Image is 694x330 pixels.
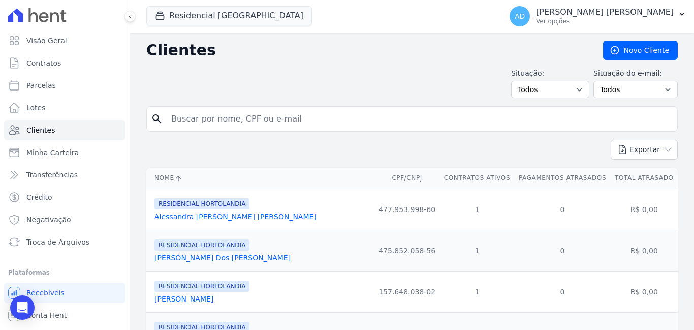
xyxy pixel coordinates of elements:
span: Transferências [26,170,78,180]
div: Plataformas [8,266,121,279]
span: Minha Carteira [26,147,79,158]
td: R$ 0,00 [611,271,678,312]
td: 475.852.058-56 [374,230,440,271]
input: Buscar por nome, CPF ou e-mail [165,109,673,129]
td: 157.648.038-02 [374,271,440,312]
th: Contratos Ativos [439,168,514,189]
td: 477.953.998-60 [374,189,440,230]
span: Crédito [26,192,52,202]
span: Clientes [26,125,55,135]
span: Recebíveis [26,288,65,298]
label: Situação do e-mail: [593,68,678,79]
button: Exportar [611,140,678,160]
a: Transferências [4,165,125,185]
a: Clientes [4,120,125,140]
i: search [151,113,163,125]
a: [PERSON_NAME] [154,295,213,303]
a: Minha Carteira [4,142,125,163]
a: Conta Hent [4,305,125,325]
button: AD [PERSON_NAME] [PERSON_NAME] Ver opções [501,2,694,31]
th: Pagamentos Atrasados [515,168,611,189]
span: Visão Geral [26,36,67,46]
span: RESIDENCIAL HORTOLANDIA [154,281,249,292]
td: 1 [439,189,514,230]
a: Negativação [4,209,125,230]
td: 0 [515,189,611,230]
a: Parcelas [4,75,125,96]
button: Residencial [GEOGRAPHIC_DATA] [146,6,312,25]
a: Alessandra [PERSON_NAME] [PERSON_NAME] [154,213,317,221]
span: Negativação [26,215,71,225]
a: Novo Cliente [603,41,678,60]
th: Nome [146,168,374,189]
a: Contratos [4,53,125,73]
th: Total Atrasado [611,168,678,189]
a: Visão Geral [4,31,125,51]
div: Open Intercom Messenger [10,295,35,320]
td: R$ 0,00 [611,230,678,271]
a: Crédito [4,187,125,207]
span: Parcelas [26,80,56,91]
td: 1 [439,230,514,271]
span: RESIDENCIAL HORTOLANDIA [154,198,249,209]
th: CPF/CNPJ [374,168,440,189]
td: 1 [439,271,514,312]
a: Recebíveis [4,283,125,303]
td: R$ 0,00 [611,189,678,230]
span: Contratos [26,58,61,68]
span: AD [515,13,525,20]
td: 0 [515,230,611,271]
span: Conta Hent [26,310,67,320]
a: Lotes [4,98,125,118]
span: Lotes [26,103,46,113]
span: Troca de Arquivos [26,237,89,247]
p: Ver opções [536,17,674,25]
a: [PERSON_NAME] Dos [PERSON_NAME] [154,254,291,262]
a: Troca de Arquivos [4,232,125,252]
h2: Clientes [146,41,587,59]
label: Situação: [511,68,589,79]
p: [PERSON_NAME] [PERSON_NAME] [536,7,674,17]
td: 0 [515,271,611,312]
span: RESIDENCIAL HORTOLANDIA [154,239,249,251]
